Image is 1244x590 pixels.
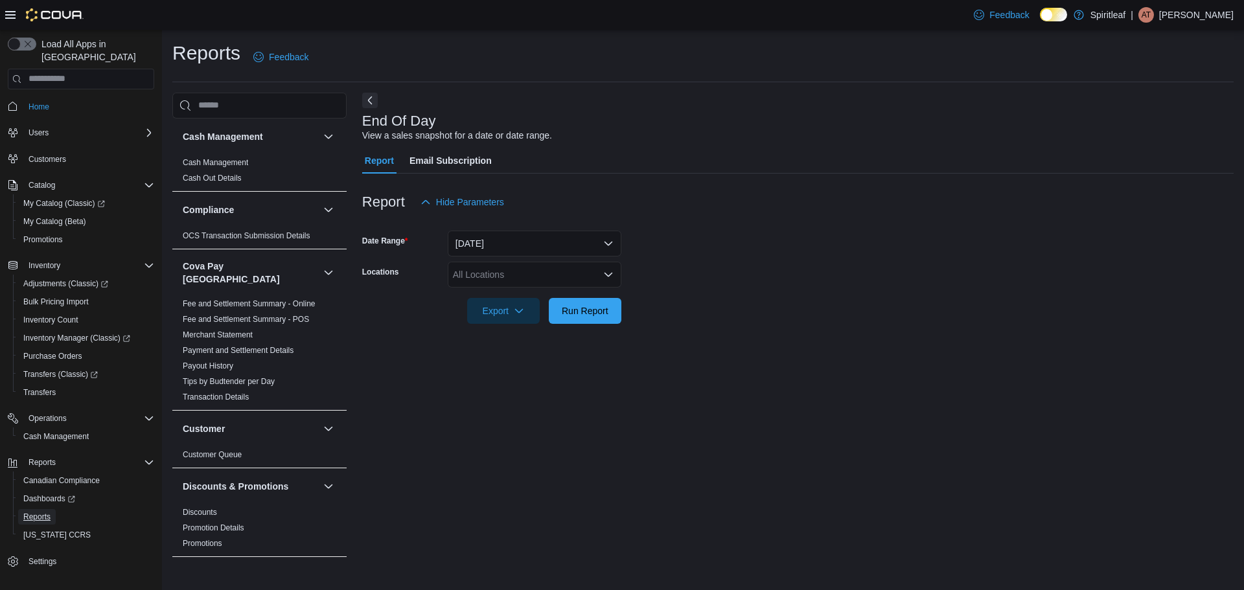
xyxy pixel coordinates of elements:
a: Promotions [183,539,222,548]
a: Promotions [18,232,68,247]
span: Settings [23,553,154,569]
span: Adjustments (Classic) [23,278,108,289]
a: Payout History [183,361,233,370]
label: Locations [362,267,399,277]
button: Canadian Compliance [13,471,159,490]
a: Adjustments (Classic) [13,275,159,293]
span: Adjustments (Classic) [18,276,154,291]
h3: End Of Day [362,113,436,129]
span: Promotions [183,538,222,549]
span: Bulk Pricing Import [18,294,154,310]
h3: Discounts & Promotions [183,480,288,493]
a: Merchant Statement [183,330,253,339]
label: Date Range [362,236,408,246]
span: Transfers (Classic) [23,369,98,380]
h3: Compliance [183,203,234,216]
span: Feedback [269,51,308,63]
span: Purchase Orders [18,348,154,364]
button: Customers [3,150,159,168]
span: Inventory Manager (Classic) [23,333,130,343]
button: Export [467,298,540,324]
div: View a sales snapshot for a date or date range. [362,129,552,142]
button: Next [362,93,378,108]
a: Cash Management [183,158,248,167]
button: Cash Management [13,427,159,446]
a: Canadian Compliance [18,473,105,488]
span: Canadian Compliance [18,473,154,488]
button: Compliance [321,202,336,218]
span: Inventory Count [18,312,154,328]
a: Inventory Manager (Classic) [18,330,135,346]
span: OCS Transaction Submission Details [183,231,310,241]
button: Home [3,97,159,116]
a: Settings [23,554,62,569]
button: Inventory Count [13,311,159,329]
button: Bulk Pricing Import [13,293,159,311]
span: Reports [18,509,154,525]
a: Inventory Manager (Classic) [13,329,159,347]
a: Purchase Orders [18,348,87,364]
a: Adjustments (Classic) [18,276,113,291]
a: Promotion Details [183,523,244,532]
span: Discounts [183,507,217,517]
span: Dashboards [18,491,154,506]
button: Cova Pay [GEOGRAPHIC_DATA] [183,260,318,286]
a: Cash Out Details [183,174,242,183]
span: Transfers [23,387,56,398]
span: Inventory [29,260,60,271]
span: [US_STATE] CCRS [23,530,91,540]
span: Cash Management [23,431,89,442]
span: Transfers [18,385,154,400]
a: Reports [18,509,56,525]
button: Reports [13,508,159,526]
div: Compliance [172,228,347,249]
a: Dashboards [18,491,80,506]
button: Users [23,125,54,141]
span: Inventory [23,258,154,273]
a: My Catalog (Classic) [13,194,159,212]
a: Tips by Budtender per Day [183,377,275,386]
span: My Catalog (Classic) [18,196,154,211]
span: Catalog [23,177,154,193]
button: Open list of options [603,269,614,280]
button: [DATE] [448,231,621,256]
span: Bulk Pricing Import [23,297,89,307]
button: Inventory [23,258,65,273]
button: Discounts & Promotions [183,480,318,493]
span: Operations [23,411,154,426]
button: Operations [3,409,159,427]
p: [PERSON_NAME] [1159,7,1234,23]
span: Transaction Details [183,392,249,402]
span: Home [29,102,49,112]
span: Users [29,128,49,138]
div: Cova Pay [GEOGRAPHIC_DATA] [172,296,347,410]
span: Home [23,98,154,115]
span: Dark Mode [1040,21,1041,22]
a: My Catalog (Beta) [18,214,91,229]
span: Customers [23,151,154,167]
a: Transfers (Classic) [13,365,159,383]
span: Customers [29,154,66,165]
span: Canadian Compliance [23,475,100,486]
a: Dashboards [13,490,159,508]
div: Customer [172,447,347,468]
span: Settings [29,556,56,567]
button: Catalog [3,176,159,194]
a: Customer Queue [183,450,242,459]
a: Discounts [183,508,217,517]
span: My Catalog (Classic) [23,198,105,209]
div: Discounts & Promotions [172,505,347,556]
h3: Customer [183,422,225,435]
span: My Catalog (Beta) [18,214,154,229]
span: Cash Management [18,429,154,444]
p: | [1131,7,1133,23]
a: Feedback [248,44,314,70]
button: Transfers [13,383,159,402]
span: Feedback [989,8,1029,21]
button: Settings [3,552,159,571]
button: Customer [321,421,336,437]
span: Catalog [29,180,55,190]
a: Customers [23,152,71,167]
button: Reports [23,455,61,470]
button: Run Report [549,298,621,324]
